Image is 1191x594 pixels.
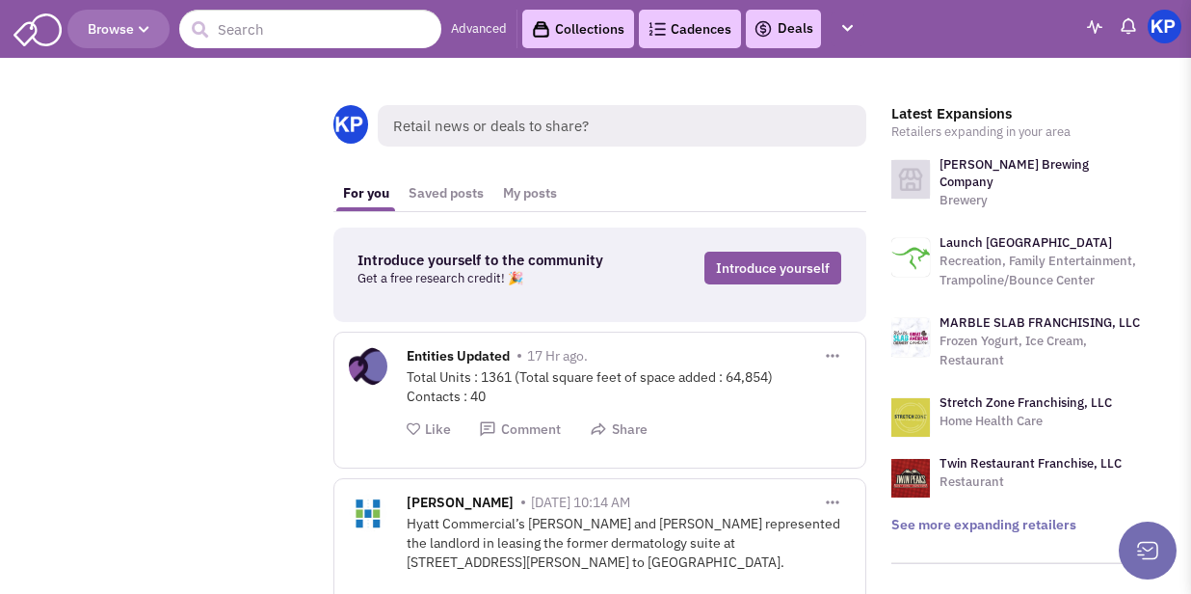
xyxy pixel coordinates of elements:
[891,398,930,437] img: logo
[13,10,62,46] img: SmartAdmin
[891,459,930,498] img: logo
[532,20,550,39] img: icon-collection-lavender-black.svg
[378,105,866,147] span: Retail news or deals to share?
[522,10,634,48] a: Collections
[940,234,1112,251] a: Launch [GEOGRAPHIC_DATA]
[179,10,441,48] input: Search
[527,347,588,364] span: 17 Hr ago.
[754,17,773,40] img: icon-deals.svg
[940,314,1140,331] a: MARBLE SLAB FRANCHISING, LLC
[479,420,561,439] button: Comment
[407,420,451,439] button: Like
[407,347,510,369] span: Entities Updated
[1148,10,1181,43] img: KeyPoint Partners
[88,20,149,38] span: Browse
[891,122,1146,142] p: Retailers expanding in your area
[493,175,567,211] a: My posts
[704,252,841,284] a: Introduce yourself
[940,332,1146,370] p: Frozen Yogurt, Ice Cream, Restaurant
[891,160,930,199] img: logo
[451,20,507,39] a: Advanced
[639,10,741,48] a: Cadences
[940,472,1122,492] p: Restaurant
[407,494,514,516] span: [PERSON_NAME]
[940,412,1112,431] p: Home Health Care
[399,175,493,211] a: Saved posts
[531,494,630,511] span: [DATE] 10:14 AM
[425,420,451,438] span: Like
[407,367,851,406] div: Total Units : 1361 (Total square feet of space added : 64,854) Contacts : 40
[891,105,1146,122] h3: Latest Expansions
[940,455,1122,472] a: Twin Restaurant Franchise, LLC
[891,238,930,277] img: logo
[940,252,1146,290] p: Recreation, Family Entertainment, Trampoline/Bounce Center
[940,156,1089,190] a: [PERSON_NAME] Brewing Company
[940,394,1112,411] a: Stretch Zone Franchising, LLC
[357,252,630,269] h3: Introduce yourself to the community
[891,516,1076,533] a: See more expanding retailers
[891,318,930,357] img: logo
[590,420,648,439] button: Share
[333,175,399,211] a: For you
[648,22,666,36] img: Cadences_logo.png
[357,269,630,288] p: Get a free research credit! 🎉
[940,191,1146,210] p: Brewery
[67,10,170,48] button: Browse
[754,17,813,40] a: Deals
